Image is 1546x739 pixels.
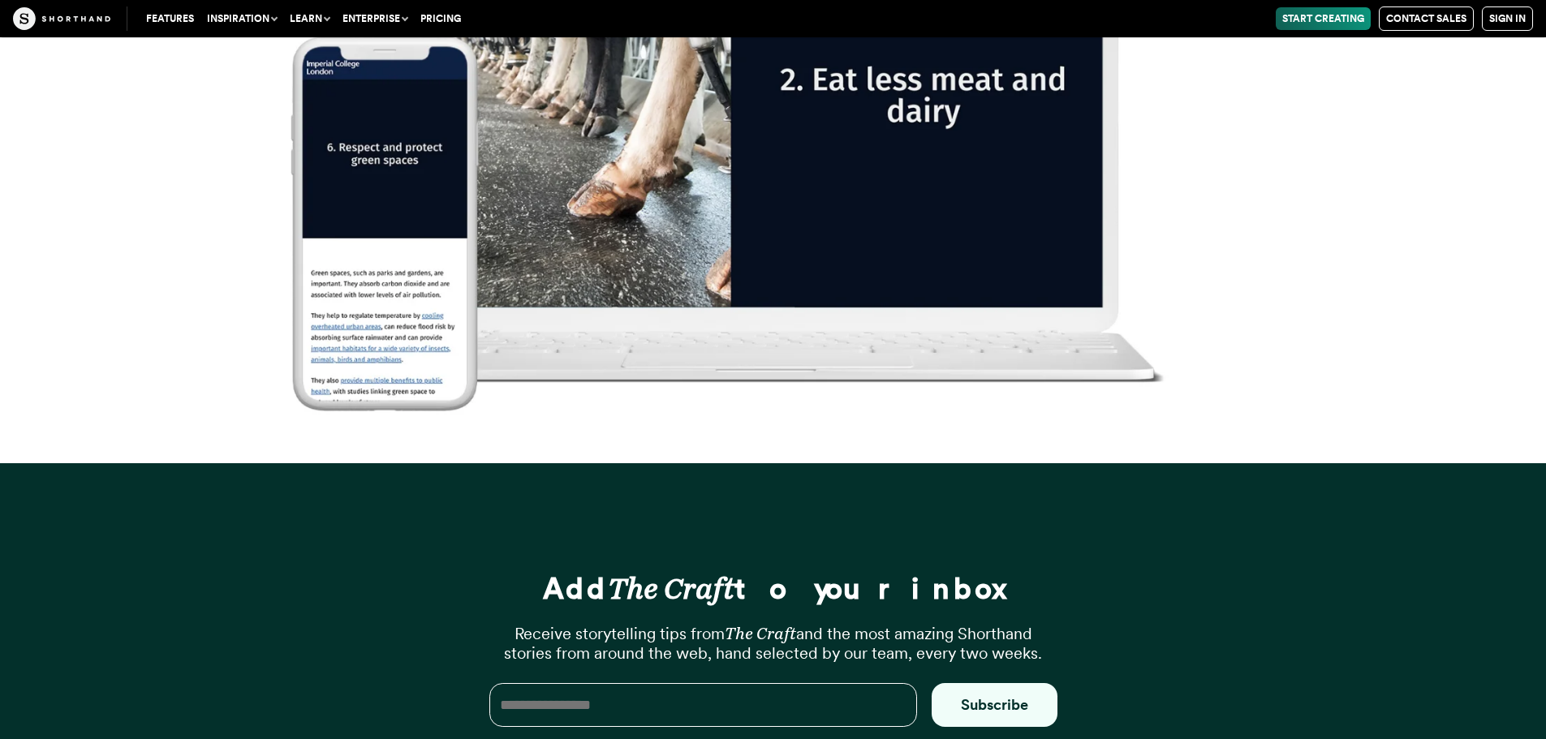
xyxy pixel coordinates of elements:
button: Subscribe [932,683,1057,727]
em: The Craft [608,570,734,606]
a: Start Creating [1276,7,1371,30]
button: Learn [283,7,336,30]
img: The Craft [13,7,110,30]
em: The Craft [725,624,796,643]
a: Sign in [1482,6,1533,31]
p: Receive storytelling tips from and the most amazing Shorthand stories from around the web, hand s... [489,624,1057,663]
a: Contact Sales [1379,6,1474,31]
h3: Add to your inbox [489,574,1057,604]
a: Pricing [414,7,467,30]
button: Enterprise [336,7,414,30]
button: Inspiration [200,7,283,30]
a: Features [140,7,200,30]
